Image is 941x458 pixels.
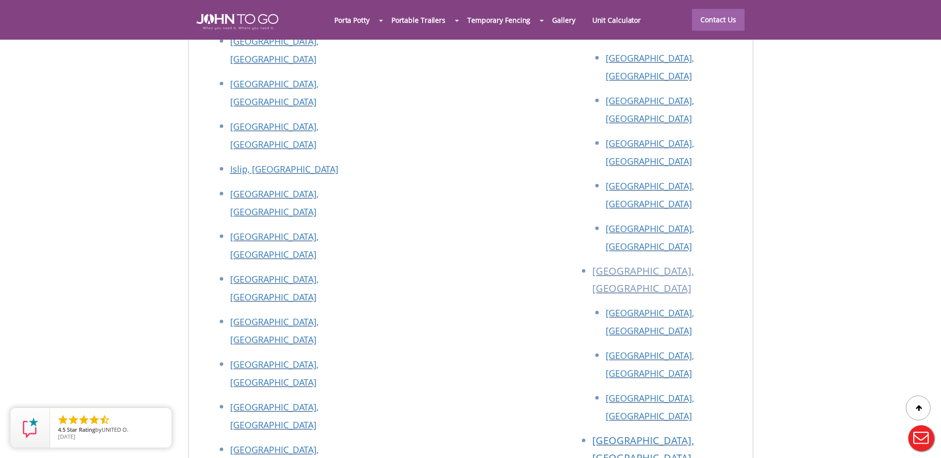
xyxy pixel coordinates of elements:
[230,163,338,175] a: Islip, [GEOGRAPHIC_DATA]
[592,262,743,304] li: [GEOGRAPHIC_DATA], [GEOGRAPHIC_DATA]
[606,392,694,422] a: [GEOGRAPHIC_DATA], [GEOGRAPHIC_DATA]
[230,120,318,150] a: [GEOGRAPHIC_DATA], [GEOGRAPHIC_DATA]
[58,427,164,434] span: by
[692,9,745,31] a: Contact Us
[326,9,378,31] a: Porta Potty
[230,358,318,388] a: [GEOGRAPHIC_DATA], [GEOGRAPHIC_DATA]
[196,14,278,30] img: JOHN to go
[606,137,694,167] a: [GEOGRAPHIC_DATA], [GEOGRAPHIC_DATA]
[57,414,69,426] li: 
[606,223,694,252] a: [GEOGRAPHIC_DATA], [GEOGRAPHIC_DATA]
[58,433,75,440] span: [DATE]
[88,414,100,426] li: 
[606,180,694,210] a: [GEOGRAPHIC_DATA], [GEOGRAPHIC_DATA]
[230,316,318,345] a: [GEOGRAPHIC_DATA], [GEOGRAPHIC_DATA]
[459,9,539,31] a: Temporary Fencing
[78,414,90,426] li: 
[901,418,941,458] button: Live Chat
[230,401,318,431] a: [GEOGRAPHIC_DATA], [GEOGRAPHIC_DATA]
[230,230,318,260] a: [GEOGRAPHIC_DATA], [GEOGRAPHIC_DATA]
[606,95,694,124] a: [GEOGRAPHIC_DATA], [GEOGRAPHIC_DATA]
[230,78,318,108] a: [GEOGRAPHIC_DATA], [GEOGRAPHIC_DATA]
[99,414,111,426] li: 
[67,426,95,433] span: Star Rating
[230,273,318,303] a: [GEOGRAPHIC_DATA], [GEOGRAPHIC_DATA]
[230,188,318,218] a: [GEOGRAPHIC_DATA], [GEOGRAPHIC_DATA]
[102,426,128,433] span: UNITED O.
[584,9,650,31] a: Unit Calculator
[230,35,318,65] a: [GEOGRAPHIC_DATA], [GEOGRAPHIC_DATA]
[67,414,79,426] li: 
[544,9,583,31] a: Gallery
[606,307,694,337] a: [GEOGRAPHIC_DATA], [GEOGRAPHIC_DATA]
[606,52,694,82] a: [GEOGRAPHIC_DATA], [GEOGRAPHIC_DATA]
[606,349,694,379] a: [GEOGRAPHIC_DATA], [GEOGRAPHIC_DATA]
[58,426,65,433] span: 4.5
[383,9,454,31] a: Portable Trailers
[20,418,40,438] img: Review Rating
